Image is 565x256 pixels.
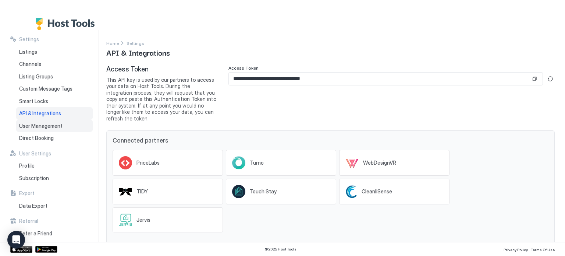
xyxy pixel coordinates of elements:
span: Settings [127,41,144,46]
span: Listing Groups [19,73,53,80]
span: Export [19,190,35,197]
a: Profile [16,159,93,172]
a: CleanliSense [339,179,449,204]
a: Turno [226,150,336,176]
a: Touch Stay [226,179,336,204]
div: Host Tools Logo [35,18,99,30]
span: Smart Locks [19,98,48,105]
span: Privacy Policy [504,248,528,252]
a: Custom Message Tags [16,83,93,95]
button: Generate new token [546,74,555,83]
span: Subscription [19,175,49,182]
span: CleanliSense [362,188,392,195]
span: Connected partners [113,137,548,144]
a: User Management [16,120,93,132]
span: WebDesignVR [363,159,396,166]
span: PriceLabs [136,159,160,166]
a: Data Export [16,200,93,212]
div: Breadcrumb [106,39,119,47]
a: Home [106,39,119,47]
span: Channels [19,61,41,67]
span: Home [106,41,119,46]
a: Smart Locks [16,95,93,108]
span: TIDY [136,188,148,195]
span: API & Integrations [106,47,170,58]
span: © 2025 Host Tools [264,247,296,252]
a: Channels [16,58,93,70]
span: Listings [19,49,37,55]
a: Settings [127,39,144,47]
input: Input Field [229,73,531,85]
span: Direct Booking [19,135,54,141]
a: PriceLabs [113,150,223,176]
span: Data Export [19,203,47,209]
span: Refer a Friend [19,230,52,237]
a: Listing Groups [16,70,93,83]
a: Subscription [16,172,93,185]
a: API & Integrations [16,107,93,120]
span: User Settings [19,150,51,157]
a: Privacy Policy [504,245,528,253]
button: Copy [531,75,538,83]
div: Open Intercom Messenger [7,231,25,249]
span: Settings [19,36,39,43]
span: Terms Of Use [531,248,555,252]
span: Touch Stay [250,188,277,195]
span: API & Integrations [19,110,61,117]
span: Turno [250,159,264,166]
a: TIDY [113,179,223,204]
span: This API key is used by our partners to access your data on Host Tools. During the integration pr... [106,77,217,122]
span: Jervis [136,217,150,223]
span: Profile [19,162,35,169]
a: App Store [10,246,32,253]
a: Terms Of Use [531,245,555,253]
a: Jervis [113,207,223,232]
a: Direct Booking [16,132,93,144]
div: Breadcrumb [127,39,144,47]
span: Custom Message Tags [19,85,72,92]
a: Refer a Friend [16,227,93,240]
a: Listings [16,46,93,58]
a: WebDesignVR [339,150,449,176]
a: Google Play Store [35,246,57,253]
span: User Management [19,123,63,129]
span: Access Token [106,65,217,74]
span: Access Token [228,65,259,71]
span: Referral [19,218,38,224]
